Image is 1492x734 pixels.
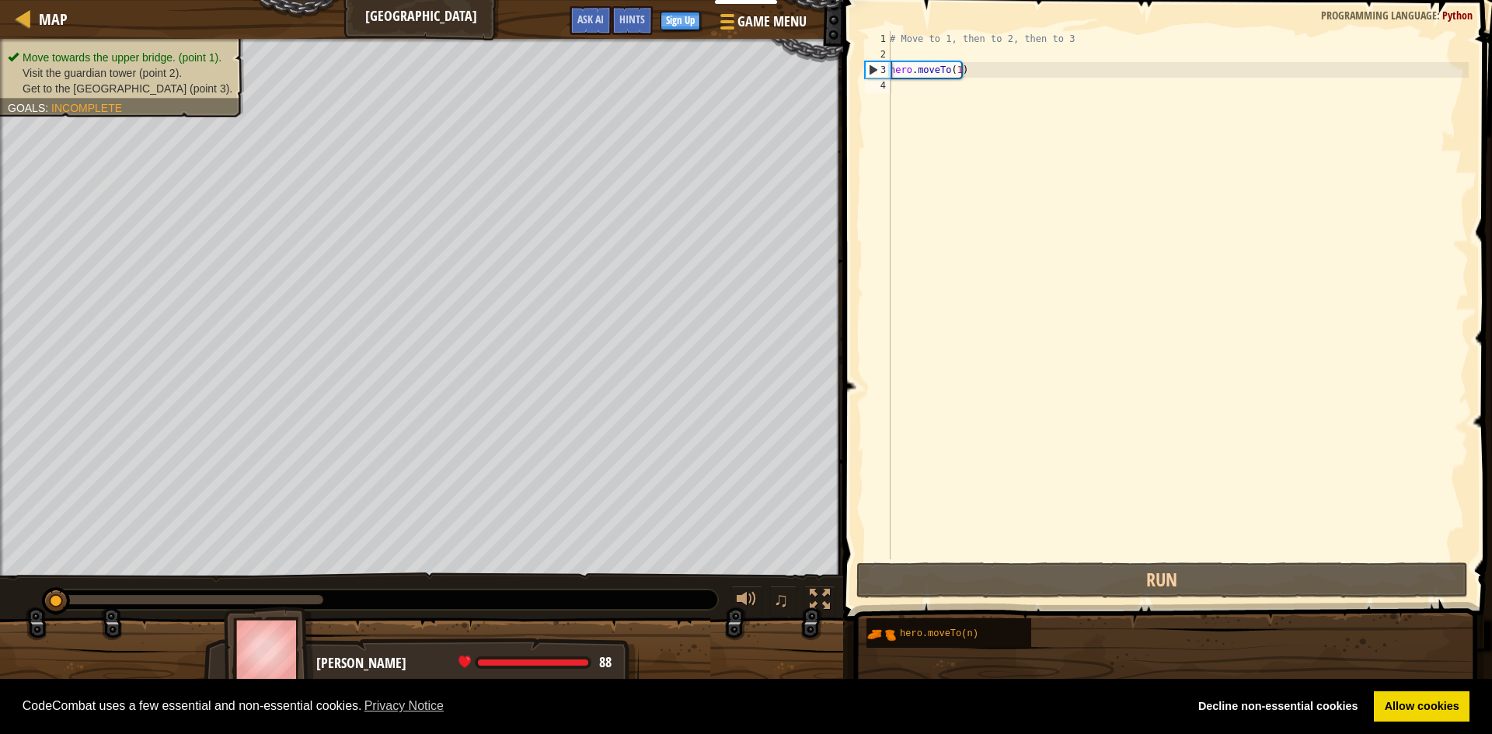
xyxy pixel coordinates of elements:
[8,65,232,81] li: Visit the guardian tower (point 2).
[865,78,891,93] div: 4
[8,81,232,96] li: Get to the town gate (point 3).
[619,12,645,26] span: Hints
[577,12,604,26] span: Ask AI
[23,67,182,79] span: Visit the guardian tower (point 2).
[599,652,612,672] span: 88
[1442,8,1473,23] span: Python
[866,620,896,649] img: portrait.png
[708,6,816,43] button: Game Menu
[865,47,891,62] div: 2
[856,562,1468,598] button: Run
[661,12,700,30] button: Sign Up
[866,62,891,78] div: 3
[224,607,314,693] img: thang_avatar_frame.png
[31,9,68,30] a: Map
[770,586,797,617] button: ♫
[362,694,447,718] a: learn more about cookies
[23,51,221,64] span: Move towards the upper bridge. (point 1).
[570,6,612,35] button: Ask AI
[865,31,891,47] div: 1
[23,694,1176,718] span: CodeCombat uses a few essential and non-essential cookies.
[316,653,623,673] div: [PERSON_NAME]
[39,9,68,30] span: Map
[458,656,612,670] div: health: 88 / 88
[900,628,978,639] span: hero.moveTo(n)
[8,50,232,65] li: Move towards the upper bridge. (point 1).
[1321,8,1437,23] span: Programming language
[1187,691,1368,722] a: deny cookies
[8,102,45,114] span: Goals
[804,586,835,617] button: Toggle fullscreen
[1437,8,1442,23] span: :
[773,588,789,611] span: ♫
[45,102,51,114] span: :
[737,12,807,32] span: Game Menu
[1374,691,1469,722] a: allow cookies
[51,102,122,114] span: Incomplete
[731,586,762,617] button: Adjust volume
[23,82,232,95] span: Get to the [GEOGRAPHIC_DATA] (point 3).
